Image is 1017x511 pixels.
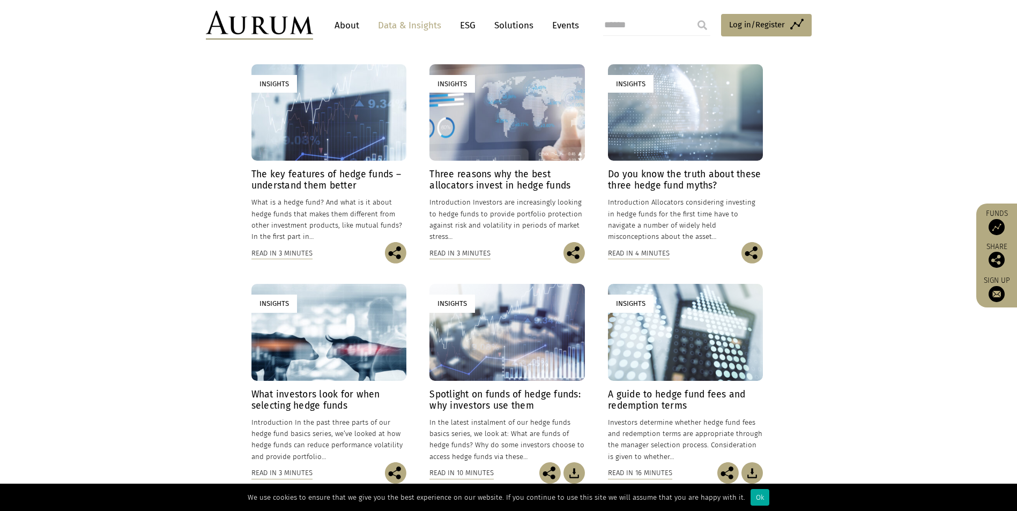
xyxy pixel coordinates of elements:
p: Investors determine whether hedge fund fees and redemption terms are appropriate through the mana... [608,417,763,462]
p: Introduction Allocators considering investing in hedge funds for the first time have to navigate ... [608,197,763,242]
h4: Spotlight on funds of hedge funds: why investors use them [429,389,584,411]
a: Insights Do you know the truth about these three hedge fund myths? Introduction Allocators consid... [608,64,763,242]
img: Share this post [989,252,1005,268]
div: Read in 16 minutes [608,467,672,479]
img: Access Funds [989,219,1005,235]
a: ESG [455,16,481,35]
a: Solutions [489,16,539,35]
p: Introduction In the past three parts of our hedge fund basics series, we’ve looked at how hedge f... [251,417,406,462]
a: Data & Insights [373,16,447,35]
h4: What investors look for when selecting hedge funds [251,389,406,411]
a: About [329,16,365,35]
a: Sign up [982,276,1012,302]
p: In the latest instalment of our hedge funds basics series, we look at: What are funds of hedge fu... [429,417,584,462]
div: Read in 10 minutes [429,467,494,479]
a: Insights What investors look for when selecting hedge funds Introduction In the past three parts ... [251,284,406,462]
div: Read in 3 minutes [429,247,491,259]
p: Introduction Investors are increasingly looking to hedge funds to provide portfolio protection ag... [429,197,584,242]
h4: A guide to hedge fund fees and redemption terms [608,389,763,411]
h4: The key features of hedge funds – understand them better [251,169,406,191]
div: Read in 3 minutes [251,247,313,259]
img: Share this post [563,242,585,264]
a: Insights Three reasons why the best allocators invest in hedge funds Introduction Investors are i... [429,64,584,242]
img: Aurum [206,11,313,40]
img: Download Article [563,462,585,484]
div: Read in 3 minutes [251,467,313,479]
div: Insights [429,295,475,312]
div: Insights [608,295,654,312]
a: Insights A guide to hedge fund fees and redemption terms Investors determine whether hedge fund f... [608,284,763,462]
img: Share this post [385,242,406,264]
h4: Do you know the truth about these three hedge fund myths? [608,169,763,191]
div: Insights [429,75,475,93]
a: Events [547,16,579,35]
div: Insights [251,295,297,312]
img: Share this post [717,462,739,484]
div: Read in 4 minutes [608,247,670,259]
a: Funds [982,209,1012,235]
img: Share this post [385,462,406,484]
p: What is a hedge fund? And what is it about hedge funds that makes them different from other inves... [251,197,406,242]
img: Share this post [741,242,763,264]
img: Share this post [539,462,561,484]
input: Submit [692,14,713,36]
div: Share [982,243,1012,268]
a: Log in/Register [721,14,812,36]
div: Ok [751,489,769,506]
img: Sign up to our newsletter [989,286,1005,302]
span: Log in/Register [729,18,785,31]
h4: Three reasons why the best allocators invest in hedge funds [429,169,584,191]
div: Insights [251,75,297,93]
div: Insights [608,75,654,93]
a: Insights The key features of hedge funds – understand them better What is a hedge fund? And what ... [251,64,406,242]
a: Insights Spotlight on funds of hedge funds: why investors use them In the latest instalment of ou... [429,284,584,462]
img: Download Article [741,462,763,484]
